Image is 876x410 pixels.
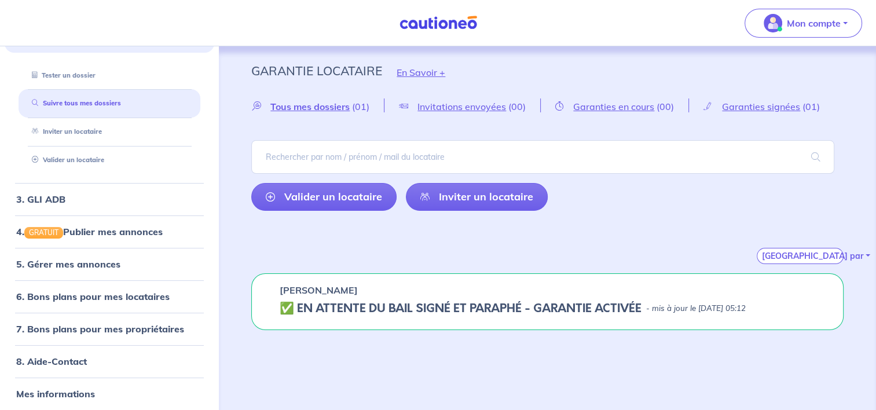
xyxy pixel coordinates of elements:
a: 6. Bons plans pour mes locataires [16,291,170,302]
div: 5. Gérer mes annonces [5,252,214,276]
a: 7. Bons plans pour mes propriétaires [16,323,184,335]
p: Garantie Locataire [251,60,382,81]
a: 4.GRATUITPublier mes annonces [16,226,163,237]
span: (01) [802,101,820,112]
a: Tester un dossier [27,71,96,79]
div: Inviter un locataire [19,122,200,141]
img: Cautioneo [395,16,482,30]
img: illu_account_valid_menu.svg [764,14,782,32]
button: En Savoir + [382,56,460,89]
div: 4.GRATUITPublier mes annonces [5,220,214,243]
p: [PERSON_NAME] [280,283,358,297]
div: 7. Bons plans pour mes propriétaires [5,317,214,341]
div: 6. Bons plans pour mes locataires [5,285,214,308]
a: Suivre tous mes dossiers [27,99,121,107]
a: Mes informations [16,388,95,400]
a: 3. GLI ADB [16,193,65,205]
span: (00) [508,101,526,112]
span: (01) [352,101,369,112]
span: Garanties en cours [573,101,654,112]
div: state: CONTRACT-SIGNED, Context: NOT-LESSOR,IS-GL-CAUTION [280,302,815,316]
a: Inviter un locataire [27,127,102,136]
div: 3. GLI ADB [5,188,214,211]
a: Garanties en cours(00) [541,101,688,112]
input: Rechercher par nom / prénom / mail du locataire [251,140,834,174]
span: Garanties signées [722,101,800,112]
span: (00) [657,101,674,112]
span: Invitations envoyées [417,101,506,112]
button: [GEOGRAPHIC_DATA] par [757,248,844,264]
button: illu_account_valid_menu.svgMon compte [745,9,862,38]
p: Mon compte [787,16,841,30]
a: Valider un locataire [27,156,104,164]
a: Tous mes dossiers(01) [251,101,384,112]
a: 8. Aide-Contact [16,356,87,367]
div: Valider un locataire [19,151,200,170]
a: Invitations envoyées(00) [384,101,540,112]
a: 5. Gérer mes annonces [16,258,120,270]
span: Tous mes dossiers [270,101,350,112]
div: 8. Aide-Contact [5,350,214,373]
div: Mes informations [5,382,214,405]
span: search [797,141,834,173]
a: Inviter un locataire [406,183,548,211]
p: - mis à jour le [DATE] 05:12 [646,303,746,314]
div: Tester un dossier [19,66,200,85]
a: Valider un locataire [251,183,397,211]
h5: ✅️️️ EN ATTENTE DU BAIL SIGNÉ ET PARAPHÉ - GARANTIE ACTIVÉE [280,302,642,316]
a: Garanties signées(01) [689,101,834,112]
div: Suivre tous mes dossiers [19,94,200,113]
